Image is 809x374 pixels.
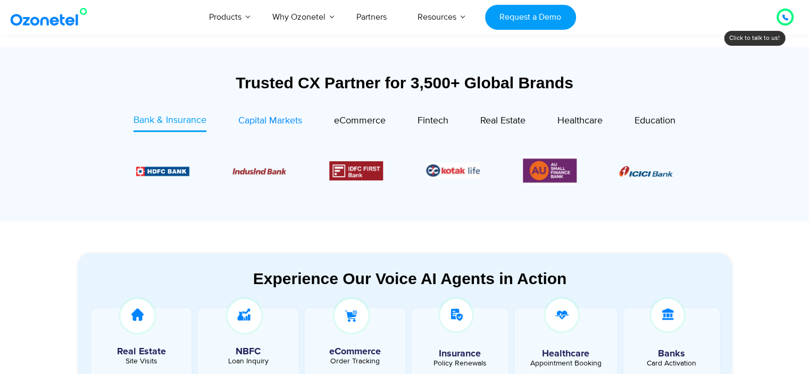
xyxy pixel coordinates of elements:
h5: Banks [629,349,715,359]
a: Capital Markets [238,113,302,131]
h5: Real Estate [97,347,187,356]
a: Request a Demo [485,5,576,30]
img: Picture8.png [620,166,673,177]
div: Experience Our Voice AI Agents in Action [88,269,732,288]
div: 6 / 6 [523,156,577,185]
a: Bank & Insurance [134,113,206,132]
a: eCommerce [334,113,386,131]
div: 1 / 6 [620,164,673,177]
h5: Healthcare [523,349,609,359]
div: Order Tracking [310,358,400,365]
div: 5 / 6 [426,163,480,178]
img: Picture26.jpg [426,163,480,178]
h5: eCommerce [310,347,400,356]
div: Image Carousel [136,156,673,185]
div: Policy Renewals [417,360,503,367]
div: Loan Inquiry [203,358,293,365]
span: eCommerce [334,115,386,127]
span: Capital Markets [238,115,302,127]
div: Trusted CX Partner for 3,500+ Global Brands [78,73,732,92]
img: Picture10.png [232,168,286,174]
a: Fintech [418,113,448,131]
h5: NBFC [203,347,293,356]
div: Card Activation [629,360,715,367]
img: Picture13.png [523,156,577,185]
span: Bank & Insurance [134,114,206,126]
a: Education [635,113,675,131]
a: Real Estate [480,113,526,131]
span: Real Estate [480,115,526,127]
div: 4 / 6 [329,161,383,180]
h5: Insurance [417,349,503,359]
div: 2 / 6 [136,164,189,177]
div: Site Visits [97,358,187,365]
div: 3 / 6 [232,164,286,177]
div: Appointment Booking [523,360,609,367]
span: Education [635,115,675,127]
img: Picture12.png [329,161,383,180]
span: Fintech [418,115,448,127]
img: Picture9.png [136,167,189,176]
span: Healthcare [557,115,603,127]
a: Healthcare [557,113,603,131]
